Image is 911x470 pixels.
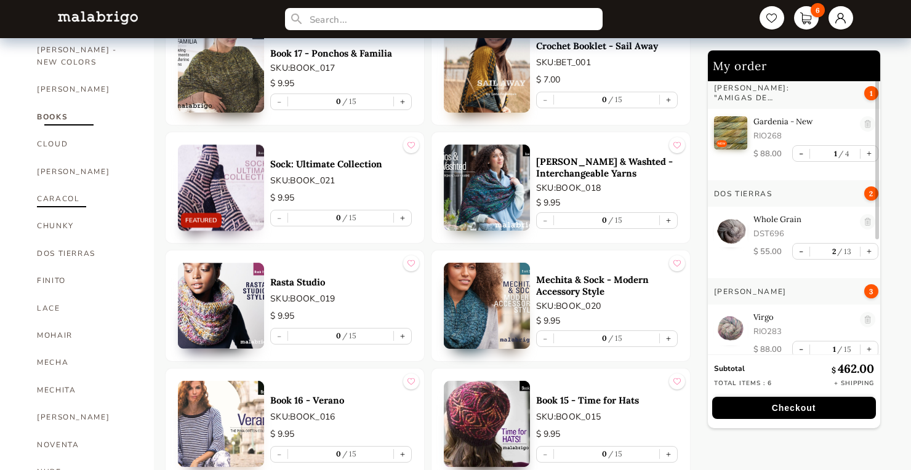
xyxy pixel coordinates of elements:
button: + [394,447,411,462]
p: SKU: BOOK_020 [536,300,678,313]
img: 0.jpg [444,26,530,113]
button: - [793,244,809,259]
span: 3 [864,284,878,298]
a: DOS TIERRAS [37,240,135,267]
img: 0.jpg [444,145,530,231]
label: 15 [341,213,357,222]
p: SKU: BOOK_017 [270,62,412,74]
a: Mechita & Sock - Modern Accessory Style [536,274,678,297]
p: [PERSON_NAME] & Washted - Interchangeable Yarns [536,156,678,179]
p: Total items : 6 [714,379,772,388]
p: Virgo [753,312,854,322]
p: $ 9.95 [270,191,412,205]
p: $ 9.95 [536,196,678,210]
p: DST696 [753,228,854,239]
button: + [660,213,677,228]
p: RIO268 [753,130,854,141]
img: 0.jpg [178,26,264,113]
a: CLOUD [37,130,135,157]
a: MECHITA [37,376,135,404]
button: + [394,210,411,226]
img: 0.jpg [714,214,747,247]
strong: Subtotal [714,364,745,373]
a: [PERSON_NAME] [37,158,135,185]
a: [PERSON_NAME] [37,76,135,103]
button: Checkout [712,397,876,419]
img: 0.jpg [444,263,530,349]
p: SKU: BOOK_019 [270,292,412,305]
p: $ 9.95 [270,77,412,90]
img: 0.jpg [178,381,264,467]
p: RIO283 [753,326,854,337]
a: LACE [37,295,135,322]
img: 0.jpg [178,145,264,231]
a: CARACOL [37,185,135,212]
button: + [861,341,878,357]
label: 15 [341,97,357,106]
button: + [861,146,878,161]
label: 15 [607,333,623,343]
p: SKU: BOOK_021 [270,174,412,187]
p: NEW [718,141,726,146]
p: SKU: BOOK_018 [536,181,678,194]
p: + Shipping [834,379,874,388]
p: Rasta Studio [270,276,412,288]
span: 2 [864,186,878,201]
p: SKU: BET_001 [536,56,678,69]
img: 0.jpg [714,312,747,345]
a: Sock: Ultimate Collection [270,158,412,170]
label: 15 [341,449,357,458]
img: L5WsItTXhTFtyxb3tkNoXNspfcfOAAWlbXYcuBTUg0FA22wzaAJ6kXiYLTb6coiuTfQf1mE2HwVko7IAAAAASUVORK5CYII= [58,11,138,24]
p: $ 88.00 [753,344,782,355]
label: 15 [607,215,623,225]
a: FINITO [37,267,135,294]
p: Whole Grain [753,214,854,225]
a: BOOKS [37,103,135,130]
a: Book 17 - Ponchos & Familia [270,47,412,59]
button: + [861,244,878,259]
label: 15 [835,345,851,354]
p: 462.00 [832,361,874,376]
a: [PERSON_NAME] - NEW COLORS [37,36,135,76]
p: Gardenia - New [753,116,854,127]
a: Book 16 - Verano [270,394,412,406]
h2: My order [708,50,880,81]
span: 1 [864,86,878,100]
a: Crochet Booklet - Sail Away [536,40,678,52]
a: [PERSON_NAME] [37,404,135,431]
button: - [793,146,809,161]
p: $ 9.95 [536,314,678,328]
a: Book 15 - Time for Hats [536,394,678,406]
label: 15 [341,331,357,340]
a: CHUNKY [37,212,135,239]
button: - [793,341,809,357]
p: $ 9.95 [270,309,412,323]
a: MOHAIR [37,322,135,349]
p: $ 55.00 [753,246,782,257]
p: $ 9.95 [270,428,412,441]
p: $ 9.95 [536,428,678,441]
h3: Dos Tierras [714,189,773,199]
button: + [394,329,411,344]
h3: [PERSON_NAME] [714,287,787,297]
a: Checkout [708,397,880,419]
a: FEATURED [178,145,264,231]
p: SKU: BOOK_016 [270,410,412,423]
img: 0.jpg [178,263,264,349]
label: 15 [607,449,623,458]
img: 0.jpg [714,116,747,149]
a: 6 [794,6,819,30]
span: 6 [811,3,825,17]
p: FEATURED [185,216,217,225]
button: + [660,447,677,462]
img: 0.jpg [444,381,530,467]
span: $ [832,365,838,375]
a: MECHA [37,349,135,376]
p: $ 88.00 [753,148,782,159]
input: Search... [285,8,603,30]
